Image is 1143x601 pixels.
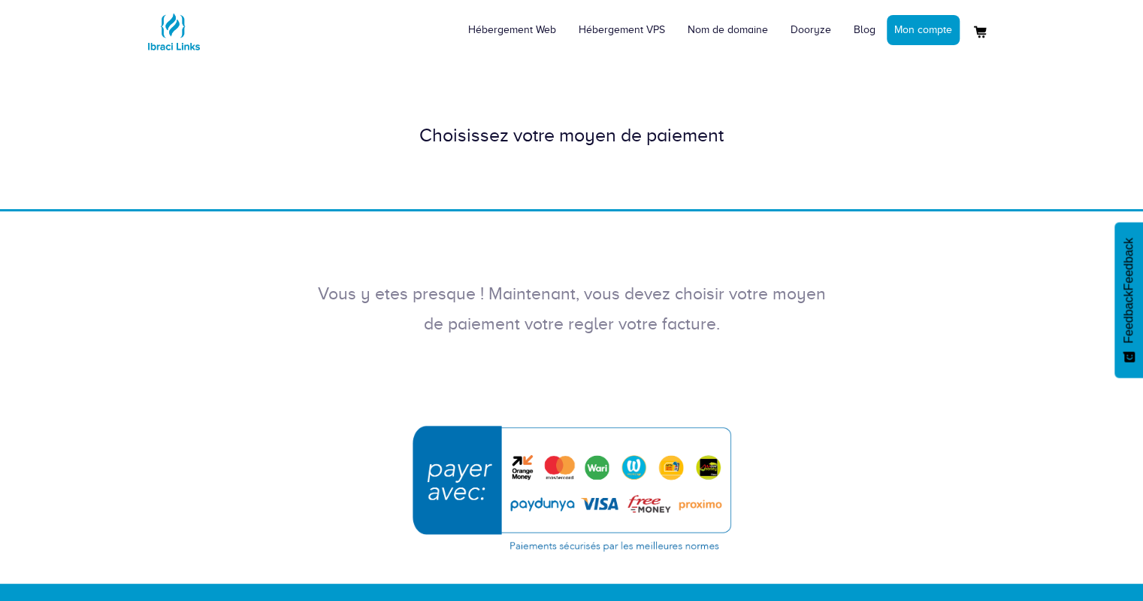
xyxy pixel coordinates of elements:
a: Blog [842,8,887,53]
a: Nom de domaine [676,8,779,53]
img: Choisissez cette option pour continuer avec l'un de ces moyens de paiement : PayDunya, Yup Money,... [403,415,741,561]
button: Feedback - Afficher l’enquête [1114,223,1143,378]
a: Hébergement Web [457,8,567,53]
iframe: Drift Widget Chat Controller [1068,526,1125,583]
div: Choisissez votre moyen de paiement [144,122,1000,149]
a: Hébergement VPS [567,8,676,53]
a: Mon compte [887,15,960,45]
img: Logo Ibraci Links [144,2,204,62]
p: Vous y etes presque ! Maintenant, vous devez choisir votre moyen de paiement votre regler votre f... [316,279,827,339]
span: Feedback Feedback [1122,238,1135,344]
a: Dooryze [779,8,842,53]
